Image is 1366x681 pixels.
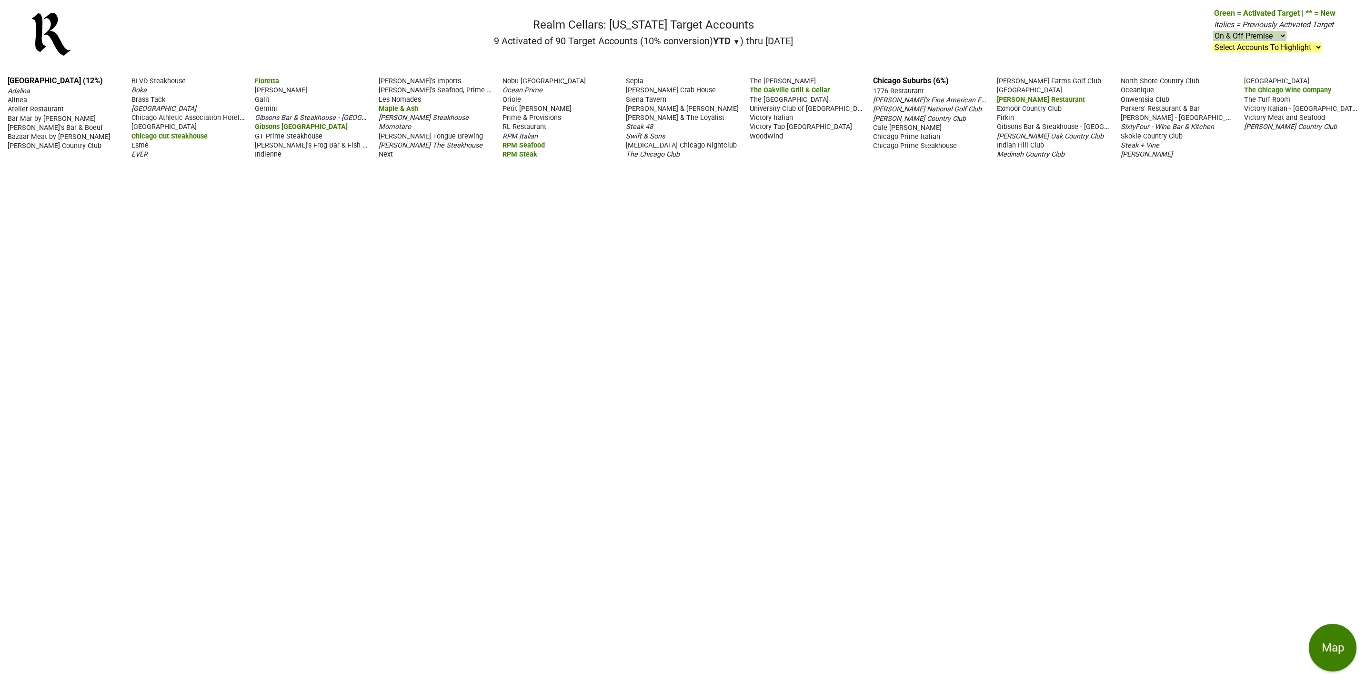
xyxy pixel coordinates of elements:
span: RPM Steak [502,150,537,158]
span: [PERSON_NAME] [1121,150,1173,158]
span: RL Restaurant [502,123,546,131]
span: Momotaro [379,123,411,131]
span: Siena Tavern [626,96,666,104]
span: Atelier Restaurant [8,105,64,113]
span: GT Prime Steakhouse [255,132,322,140]
span: Next [379,150,393,158]
a: Chicago Suburbs (6%) [873,76,949,85]
span: The Chicago Club [626,150,680,158]
span: [PERSON_NAME] The Steakhouse [379,141,482,149]
span: SixtyFour - Wine Bar & Kitchen [1121,123,1214,131]
span: Petit [PERSON_NAME] [502,105,572,113]
span: [PERSON_NAME] Crab House [626,86,716,94]
button: Map [1309,624,1356,671]
span: Adalina [8,87,30,95]
span: The [GEOGRAPHIC_DATA] [750,96,829,104]
span: RPM Italian [502,132,538,140]
h2: 9 Activated of 90 Target Accounts (10% conversion) ) thru [DATE] [494,35,793,47]
span: YTD [713,35,731,47]
span: The Turf Room [1244,96,1290,104]
span: EVER [131,150,148,158]
span: [PERSON_NAME] & The Loyalist [626,114,724,122]
span: Prime & Provisions [502,114,561,122]
span: [GEOGRAPHIC_DATA] [1244,77,1309,85]
span: [PERSON_NAME] Country Club [1244,123,1337,131]
span: [PERSON_NAME] Farms Golf Club [997,77,1101,85]
span: RPM Seafood [502,141,545,149]
span: [PERSON_NAME] Tongue Brewing [379,132,483,140]
span: Skokie Country Club [1121,132,1183,140]
span: Victory Tap [GEOGRAPHIC_DATA] [750,123,852,131]
span: [PERSON_NAME]'s Fine American Fare [873,95,991,104]
span: Ocean Prime [502,86,542,94]
span: Bar Mar by [PERSON_NAME] [8,115,96,123]
span: Oceanique [1121,86,1154,94]
span: [PERSON_NAME]'s Frog Bar & Fish House [255,140,382,149]
span: Victory Italian [750,114,793,122]
span: [MEDICAL_DATA] Chicago Nightclub [626,141,737,149]
span: [PERSON_NAME] National Golf Club [873,105,982,113]
span: Maple & Ash [379,105,418,113]
span: Victory Italian - [GEOGRAPHIC_DATA] [1244,104,1358,113]
span: Swift & Sons [626,132,665,140]
span: Onwentsia Club [1121,96,1169,104]
span: [GEOGRAPHIC_DATA] [131,105,196,113]
span: Indian Hill Club [997,141,1044,149]
span: Indienne [255,150,281,158]
h1: Realm Cellars: [US_STATE] Target Accounts [494,18,793,32]
span: Exmoor Country Club [997,105,1062,113]
span: [GEOGRAPHIC_DATA] [997,86,1062,94]
span: Gibsons Bar & Steakhouse - [GEOGRAPHIC_DATA] [997,122,1149,131]
span: [PERSON_NAME] Oak Country Club [997,132,1104,140]
span: Victory Meat and Seafood [1244,114,1325,122]
span: Chicago Prime Steakhouse [873,142,957,150]
span: [PERSON_NAME]'s Seafood, Prime Steak & Stone Crab [379,85,547,94]
span: Chicago Athletic Association Hotel - [GEOGRAPHIC_DATA] [131,113,311,122]
span: BLVD Steakhouse [131,77,186,85]
span: [PERSON_NAME] Country Club [8,142,101,150]
span: The Chicago Wine Company [1244,86,1331,94]
span: WoodWind [750,132,783,140]
span: North Shore Country Club [1121,77,1199,85]
span: Esmé [131,141,149,149]
a: [GEOGRAPHIC_DATA] (12%) [8,76,103,85]
span: Brass Tack [131,96,165,104]
span: Steak + Vine [1121,141,1159,149]
span: Firkin [997,114,1014,122]
span: Parkers' Restaurant & Bar [1121,105,1200,113]
span: Gibsons [GEOGRAPHIC_DATA] [255,123,348,131]
span: Sepia [626,77,643,85]
span: 1776 Restaurant [873,87,924,95]
span: Alinea [8,96,27,104]
span: [PERSON_NAME]'s Imports [379,77,461,85]
span: [PERSON_NAME] & [PERSON_NAME] [626,105,739,113]
span: [GEOGRAPHIC_DATA] [131,123,197,131]
span: ▼ [733,38,740,46]
span: Chicago Prime Italian [873,133,940,141]
span: Steak 48 [626,123,653,131]
span: [PERSON_NAME] Restaurant [997,96,1085,104]
span: Nobu [GEOGRAPHIC_DATA] [502,77,586,85]
span: Les Nomades [379,96,421,104]
span: Gibsons Bar & Steakhouse - [GEOGRAPHIC_DATA] [255,113,406,122]
span: Galit [255,96,270,104]
span: [PERSON_NAME] Country Club [873,115,966,123]
span: Bazaar Meat by [PERSON_NAME] [8,133,110,141]
span: [PERSON_NAME] [255,86,307,94]
span: Oriole [502,96,521,104]
span: [PERSON_NAME] Steakhouse [379,114,469,122]
span: Italics = Previously Activated Target [1214,20,1334,29]
span: [PERSON_NAME] - [GEOGRAPHIC_DATA] [1121,113,1244,122]
span: Cafe [PERSON_NAME] [873,124,942,132]
span: The Oakville Grill & Cellar [750,86,830,94]
span: Boka [131,86,147,94]
span: University Club of [GEOGRAPHIC_DATA] [750,104,871,113]
img: Realm Cellars [30,10,72,58]
span: [PERSON_NAME]'s Bar & Boeuf [8,124,103,132]
span: Chicago Cut Steakhouse [131,132,208,140]
span: Gemini [255,105,277,113]
span: Green = Activated Target | ** = New [1214,9,1336,18]
span: Medinah Country Club [997,150,1065,158]
span: The [PERSON_NAME] [750,77,816,85]
span: Fioretta [255,77,279,85]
